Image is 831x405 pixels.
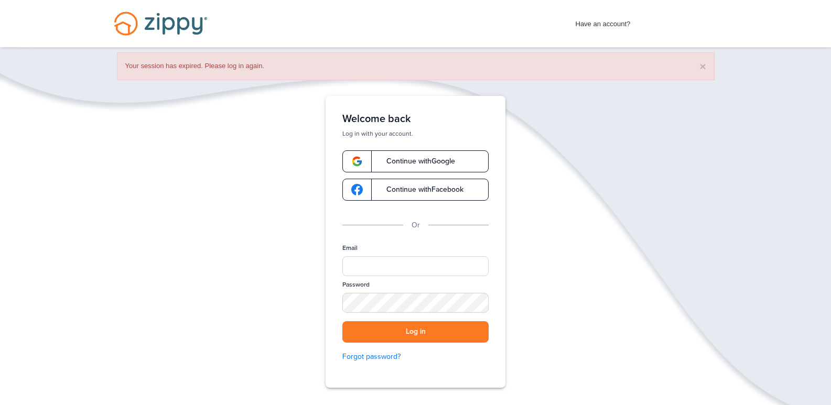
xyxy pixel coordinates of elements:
[342,256,489,276] input: Email
[342,293,489,313] input: Password
[342,179,489,201] a: google-logoContinue withFacebook
[351,184,363,195] img: google-logo
[351,156,363,167] img: google-logo
[342,150,489,172] a: google-logoContinue withGoogle
[376,158,455,165] span: Continue with Google
[342,244,358,253] label: Email
[412,220,420,231] p: Or
[342,351,489,363] a: Forgot password?
[576,13,631,30] span: Have an account?
[342,321,489,343] button: Log in
[699,61,706,72] button: ×
[342,280,370,289] label: Password
[117,52,715,80] div: Your session has expired. Please log in again.
[376,186,463,193] span: Continue with Facebook
[342,129,489,138] p: Log in with your account.
[342,113,489,125] h1: Welcome back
